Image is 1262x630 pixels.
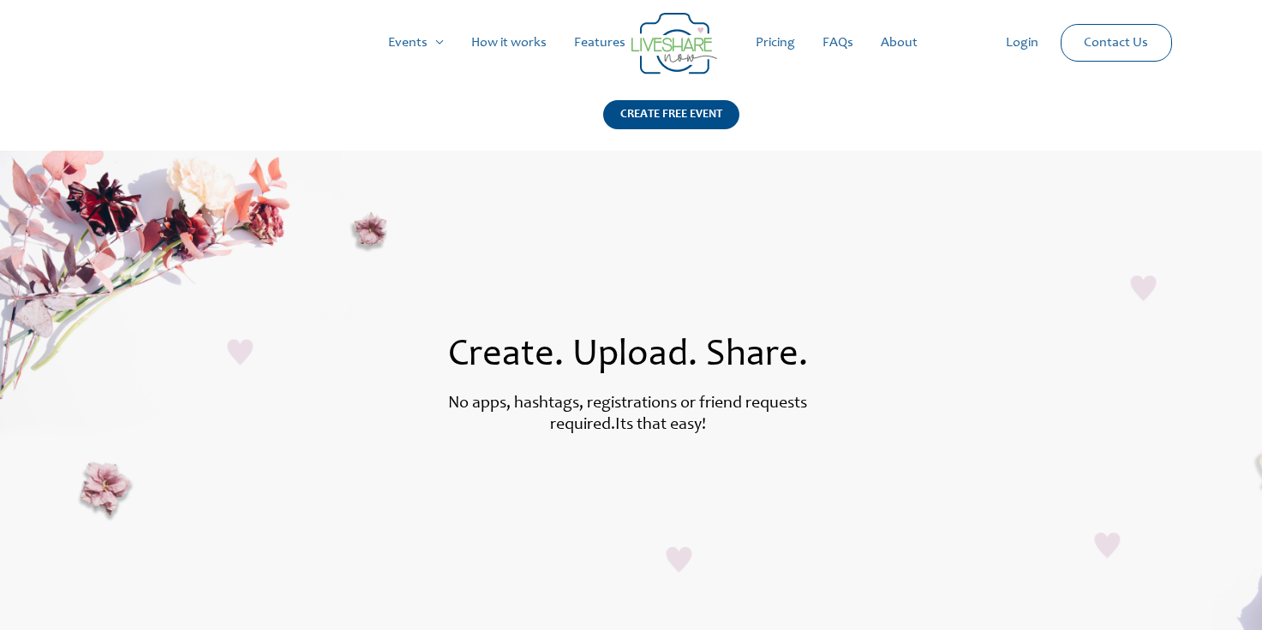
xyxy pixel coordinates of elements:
a: Features [560,15,639,70]
a: CREATE FREE EVENT [603,100,739,151]
a: Contact Us [1070,25,1162,61]
a: Login [992,15,1052,70]
div: CREATE FREE EVENT [603,100,739,129]
label: No apps, hashtags, registrations or friend requests required. [448,395,807,434]
a: Events [374,15,458,70]
label: Its that easy! [615,417,706,434]
a: How it works [458,15,560,70]
span: Create. Upload. Share. [448,337,808,375]
a: About [867,15,931,70]
a: Pricing [742,15,809,70]
a: FAQs [809,15,867,70]
nav: Site Navigation [30,15,1232,70]
img: Group 14 | Live Photo Slideshow for Events | Create Free Events Album for Any Occasion [631,13,717,74]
